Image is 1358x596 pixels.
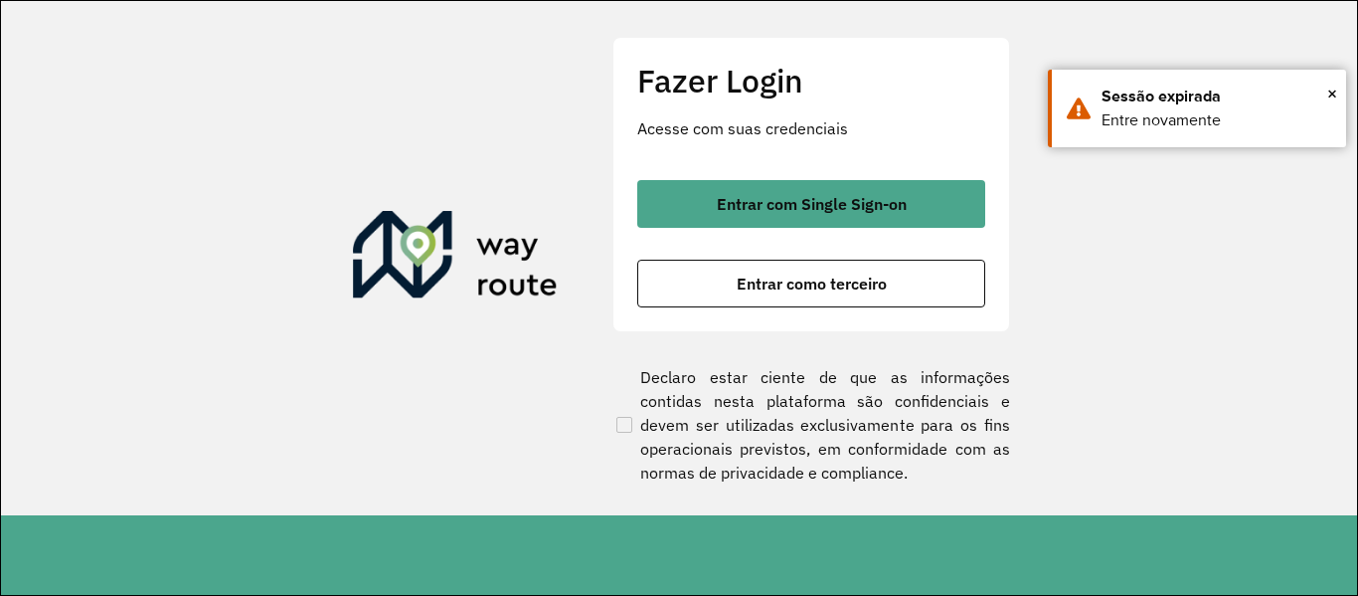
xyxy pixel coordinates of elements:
button: button [637,180,985,228]
h2: Fazer Login [637,62,985,99]
p: Acesse com suas credenciais [637,116,985,140]
div: Sessão expirada [1102,85,1331,108]
button: button [637,260,985,307]
span: Entrar como terceiro [737,276,887,292]
img: Roteirizador AmbevTech [353,211,558,306]
label: Declaro estar ciente de que as informações contidas nesta plataforma são confidenciais e devem se... [612,365,1010,485]
div: Entre novamente [1102,108,1331,132]
button: Close [1327,79,1337,108]
span: × [1327,79,1337,108]
span: Entrar com Single Sign-on [717,196,907,212]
